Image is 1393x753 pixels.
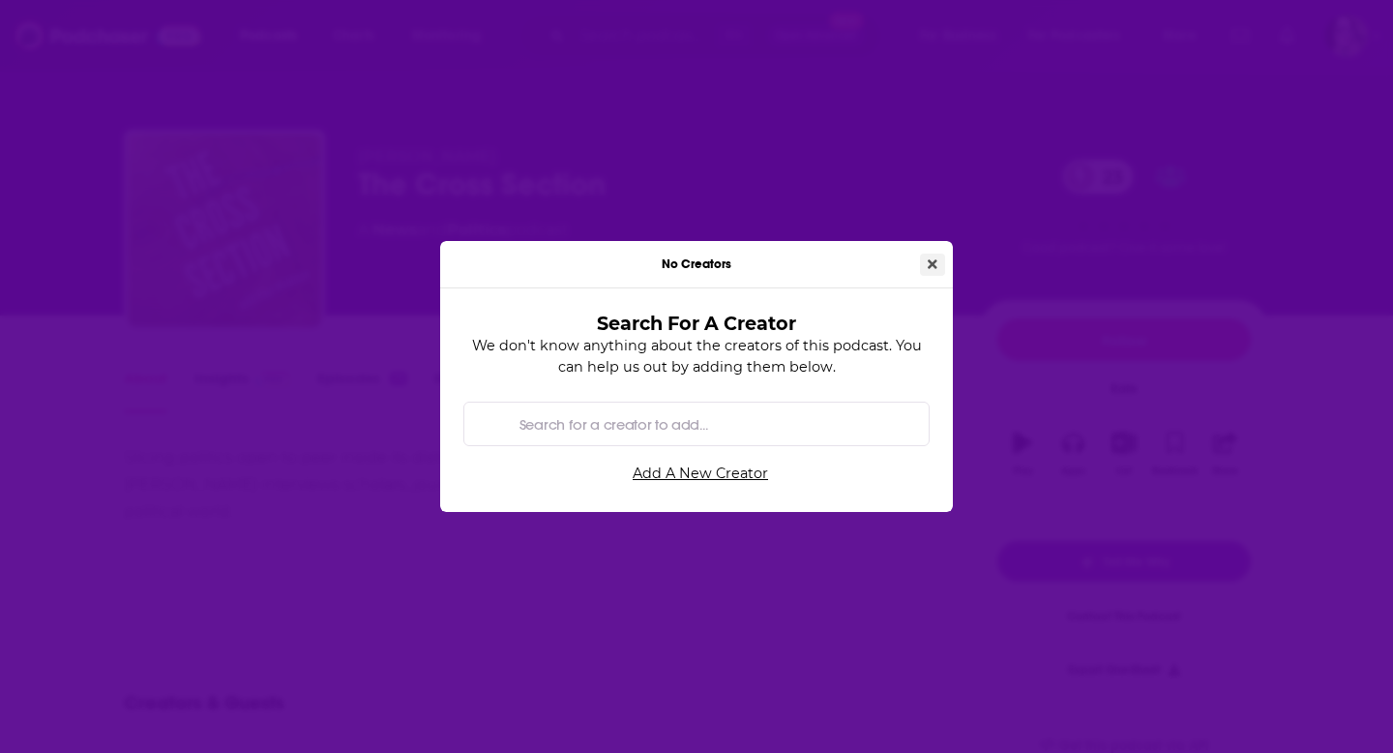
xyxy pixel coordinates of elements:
p: We don't know anything about the creators of this podcast. You can help us out by adding them below. [463,335,930,378]
input: Search for a creator to add... [512,402,913,445]
a: Add A New Creator [471,458,930,490]
div: Search by entity type [463,402,930,446]
div: No Creators [440,241,953,288]
h3: Search For A Creator [494,312,899,335]
button: Close [920,254,945,276]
